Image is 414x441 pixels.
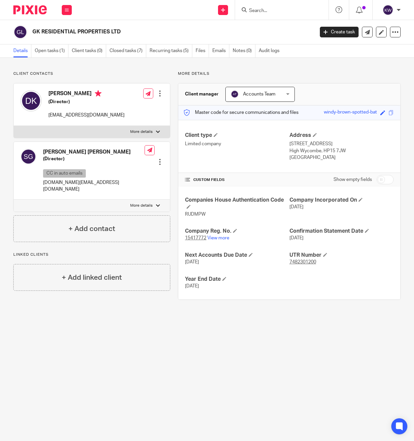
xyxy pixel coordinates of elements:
[185,260,199,264] span: [DATE]
[35,44,68,57] a: Open tasks (1)
[68,224,115,234] h4: + Add contact
[259,44,283,57] a: Audit logs
[212,44,229,57] a: Emails
[20,90,42,112] img: svg%3E
[13,252,170,257] p: Linked clients
[289,132,394,139] h4: Address
[289,228,394,235] h4: Confirmation Statement Date
[289,236,303,240] span: [DATE]
[185,228,289,235] h4: Company Reg. No.
[72,44,106,57] a: Client tasks (0)
[248,8,308,14] input: Search
[185,177,289,183] h4: CUSTOM FIELDS
[196,44,209,57] a: Files
[13,71,170,76] p: Client contacts
[185,276,289,283] h4: Year End Date
[13,44,31,57] a: Details
[320,27,359,37] a: Create task
[185,141,289,147] p: Limited company
[20,149,36,165] img: svg%3E
[110,44,146,57] a: Closed tasks (7)
[289,260,316,264] tcxspan: Call 7482301200 via 3CX
[48,112,125,119] p: [EMAIL_ADDRESS][DOMAIN_NAME]
[62,272,122,283] h4: + Add linked client
[130,203,153,208] p: More details
[324,109,377,117] div: windy-brown-spotted-bat
[185,252,289,259] h4: Next Accounts Due Date
[43,169,86,178] p: CC in auto emails
[13,5,47,14] img: Pixie
[334,176,372,183] label: Show empty fields
[150,44,192,57] a: Recurring tasks (5)
[185,132,289,139] h4: Client type
[183,109,298,116] p: Master code for secure communications and files
[243,92,275,96] span: Accounts Team
[130,129,153,135] p: More details
[289,197,394,204] h4: Company Incorporated On
[289,205,303,209] span: [DATE]
[289,141,394,147] p: [STREET_ADDRESS]
[13,25,27,39] img: svg%3E
[185,91,219,97] h3: Client manager
[178,71,401,76] p: More details
[48,90,125,98] h4: [PERSON_NAME]
[185,197,289,211] h4: Companies House Authentication Code
[185,212,206,217] span: RUDMPW
[207,236,229,240] a: View more
[383,5,393,15] img: svg%3E
[185,284,199,288] span: [DATE]
[43,149,145,156] h4: [PERSON_NAME] [PERSON_NAME]
[233,44,255,57] a: Notes (0)
[289,148,394,154] p: High Wycombe, HP15 7JW
[43,179,145,193] p: [DOMAIN_NAME][EMAIL_ADDRESS][DOMAIN_NAME]
[95,90,101,97] i: Primary
[43,156,145,162] h5: (Director)
[289,154,394,161] p: [GEOGRAPHIC_DATA]
[32,28,254,35] h2: GK RESIDENTIAL PROPERTIES LTD
[231,90,239,98] img: svg%3E
[185,236,206,240] tcxspan: Call 15417772 via 3CX
[48,98,125,105] h5: (Director)
[289,252,394,259] h4: UTR Number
